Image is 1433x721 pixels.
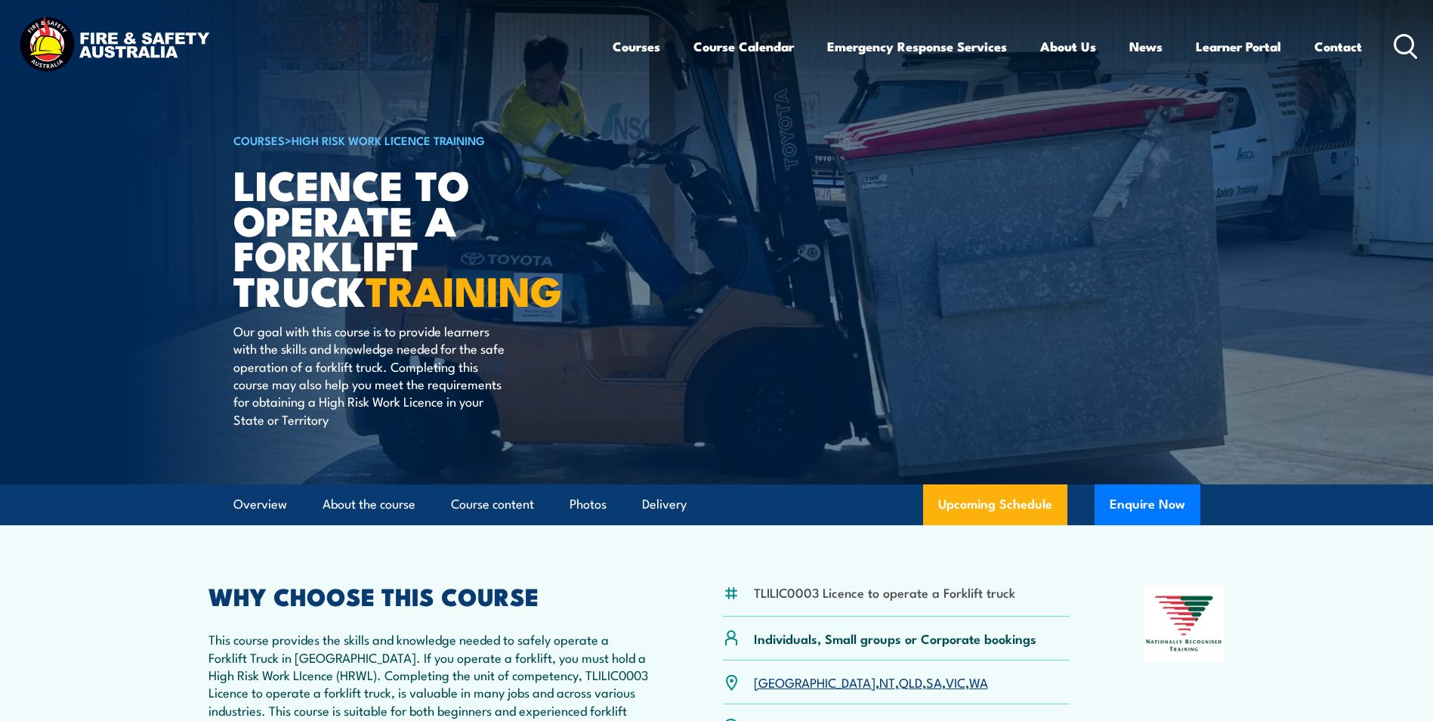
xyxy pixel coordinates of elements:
[613,26,660,67] a: Courses
[754,583,1015,601] li: TLILIC0003 Licence to operate a Forklift truck
[233,131,607,149] h6: >
[899,673,922,691] a: QLD
[1095,484,1200,525] button: Enquire Now
[879,673,895,691] a: NT
[754,630,1036,647] p: Individuals, Small groups or Corporate bookings
[323,484,415,525] a: About the course
[451,484,534,525] a: Course content
[366,258,562,320] strong: TRAINING
[1144,585,1225,662] img: Nationally Recognised Training logo.
[754,673,988,691] p: , , , , ,
[233,132,285,148] a: COURSES
[233,166,607,308] h1: Licence to operate a forklift truck
[642,484,687,525] a: Delivery
[233,484,287,525] a: Overview
[570,484,607,525] a: Photos
[1040,26,1096,67] a: About Us
[923,484,1067,525] a: Upcoming Schedule
[233,322,509,428] p: Our goal with this course is to provide learners with the skills and knowledge needed for the saf...
[969,673,988,691] a: WA
[827,26,1007,67] a: Emergency Response Services
[1314,26,1362,67] a: Contact
[1196,26,1281,67] a: Learner Portal
[693,26,794,67] a: Course Calendar
[754,673,876,691] a: [GEOGRAPHIC_DATA]
[946,673,965,691] a: VIC
[208,585,650,606] h2: WHY CHOOSE THIS COURSE
[292,132,485,148] a: High Risk Work Licence Training
[926,673,942,691] a: SA
[1129,26,1163,67] a: News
